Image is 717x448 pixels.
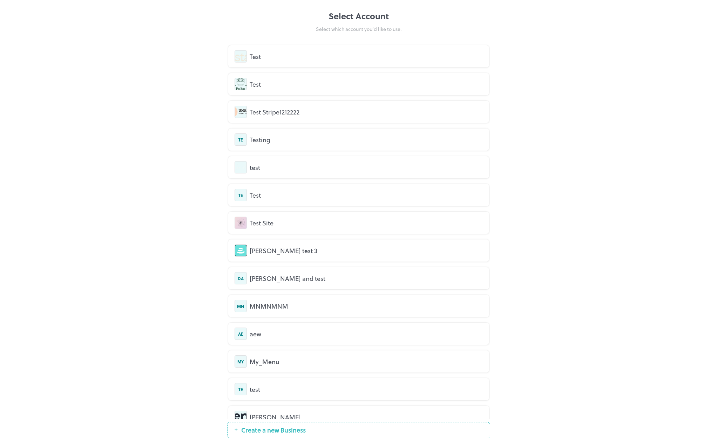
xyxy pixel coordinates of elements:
[250,218,483,228] div: Test Site
[250,52,483,61] div: Test
[250,163,483,172] div: test
[250,274,483,283] div: [PERSON_NAME] and test
[250,301,483,311] div: MNMNMNM
[235,355,247,368] div: MY
[235,245,246,256] img: avatar
[235,272,247,284] div: DA
[250,79,483,89] div: Test
[250,135,483,144] div: Testing
[227,422,490,438] button: Create a new Business
[235,162,246,173] img: avatar
[235,300,247,312] div: MN
[250,384,483,394] div: test
[235,133,247,146] div: TE
[235,51,246,62] img: avatar
[227,25,490,33] div: Select which account you’d like to use.
[235,328,247,340] div: AE
[250,107,483,117] div: Test Stripe1212222
[250,357,483,366] div: My_Menu
[238,427,309,434] span: Create a new Business
[235,383,247,395] div: TE
[235,411,246,423] img: avatar
[250,412,483,422] div: [PERSON_NAME]
[250,246,483,255] div: [PERSON_NAME] test 3
[235,217,246,229] img: avatar
[227,10,490,22] div: Select Account
[250,329,483,338] div: aew
[250,190,483,200] div: Test
[235,189,247,201] div: TE
[235,106,246,118] img: avatar
[235,78,246,90] img: avatar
